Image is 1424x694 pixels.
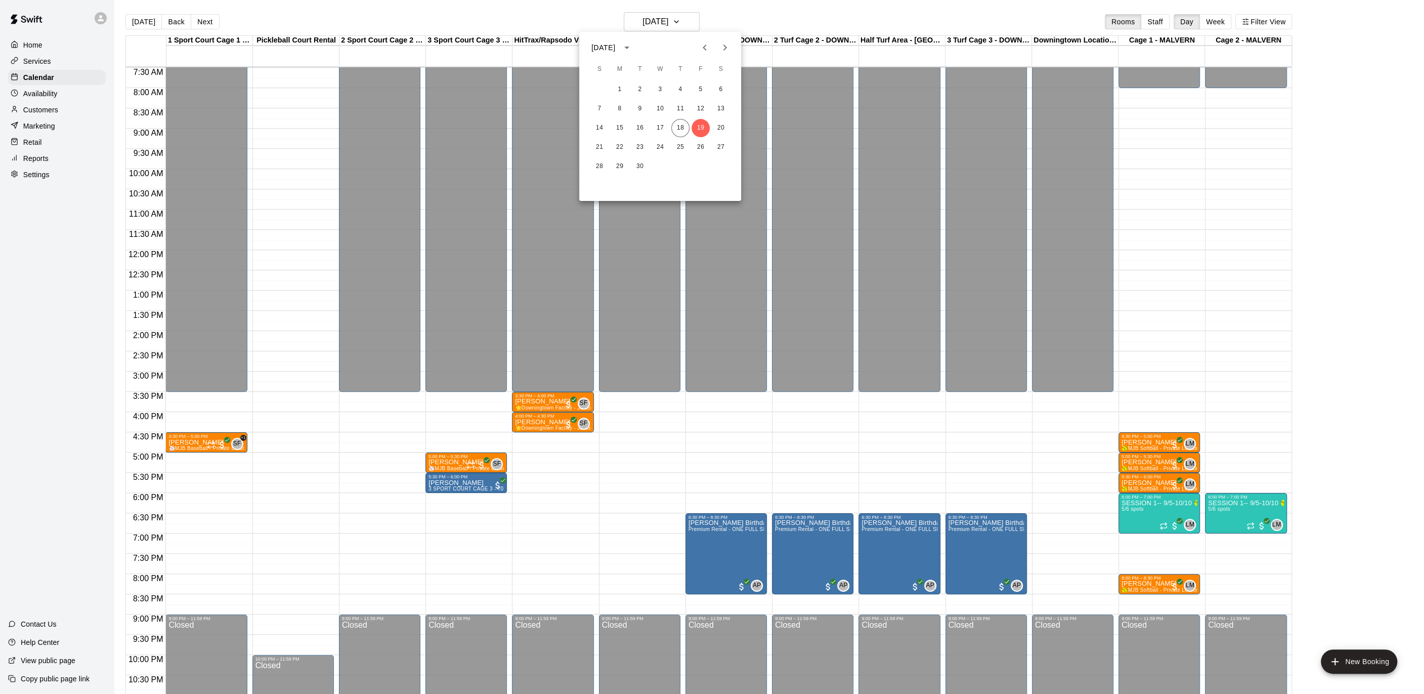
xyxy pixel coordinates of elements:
button: 5 [692,80,710,99]
button: 16 [631,119,649,137]
button: 23 [631,138,649,156]
button: 13 [712,100,730,118]
button: 19 [692,119,710,137]
button: 22 [611,138,629,156]
button: 1 [611,80,629,99]
button: 10 [651,100,669,118]
button: 11 [671,100,689,118]
button: 12 [692,100,710,118]
button: 7 [590,100,609,118]
button: 18 [671,119,689,137]
button: 26 [692,138,710,156]
span: Sunday [590,59,609,79]
button: 29 [611,157,629,176]
button: 3 [651,80,669,99]
button: 2 [631,80,649,99]
span: Thursday [671,59,689,79]
button: 21 [590,138,609,156]
button: 25 [671,138,689,156]
button: 6 [712,80,730,99]
button: Previous month [695,37,715,58]
span: Tuesday [631,59,649,79]
button: 30 [631,157,649,176]
button: 24 [651,138,669,156]
span: Friday [692,59,710,79]
button: 14 [590,119,609,137]
button: 17 [651,119,669,137]
span: Monday [611,59,629,79]
button: 27 [712,138,730,156]
button: 9 [631,100,649,118]
div: [DATE] [591,43,615,53]
button: Next month [715,37,735,58]
button: 8 [611,100,629,118]
span: Saturday [712,59,730,79]
span: Wednesday [651,59,669,79]
button: 15 [611,119,629,137]
button: calendar view is open, switch to year view [618,39,635,56]
button: 28 [590,157,609,176]
button: 20 [712,119,730,137]
button: 4 [671,80,689,99]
